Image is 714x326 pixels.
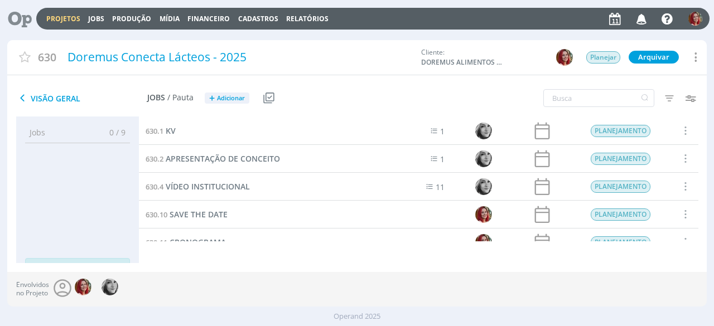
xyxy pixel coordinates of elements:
[146,154,163,164] span: 630.2
[475,150,492,167] img: J
[146,181,250,193] a: 630.4VÍDEO INSTITUCIONAL
[156,14,183,23] button: Mídia
[475,234,492,251] img: G
[440,154,445,164] span: 1
[586,51,621,64] button: Planejar
[16,91,147,105] span: Visão Geral
[543,89,654,107] input: Busca
[217,95,245,102] span: Adicionar
[160,14,180,23] a: Mídia
[421,57,505,67] span: DOREMUS ALIMENTOS LTDA
[146,182,163,192] span: 630.4
[591,208,650,221] span: PLANEJAMENTO
[88,14,104,23] a: Jobs
[591,125,650,137] span: PLANEJAMENTO
[238,14,278,23] span: Cadastros
[688,9,703,28] button: G
[629,51,679,64] button: Arquivar
[286,14,329,23] a: Relatórios
[46,14,80,23] a: Projetos
[591,153,650,165] span: PLANEJAMENTO
[146,236,226,249] a: 630.11CRONOGRAMA
[16,281,49,297] span: Envolvidos no Projeto
[556,49,573,66] img: G
[38,49,56,65] span: 630
[187,14,230,23] a: Financeiro
[146,210,167,220] span: 630.10
[146,237,167,247] span: 630.11
[147,93,165,103] span: Jobs
[421,47,585,67] div: Cliente:
[586,51,620,64] span: Planejar
[184,14,233,23] button: Financeiro
[112,14,151,23] a: Produção
[436,182,445,192] span: 11
[475,206,492,223] img: G
[591,181,650,193] span: PLANEJAMENTO
[146,153,280,165] a: 630.2APRESENTAÇÃO DE CONCEITO
[209,93,215,104] span: +
[170,209,228,220] span: SAVE THE DATE
[63,45,415,70] div: Doremus Conecta Lácteos - 2025
[101,126,126,138] span: 0 / 9
[85,14,108,23] button: Jobs
[591,236,650,249] span: PLANEJAMENTO
[205,93,249,104] button: +Adicionar
[30,126,45,138] span: Jobs
[146,126,163,136] span: 630.1
[166,125,176,136] span: KV
[102,279,118,295] img: J
[75,279,91,295] img: G
[475,178,492,195] img: J
[166,181,250,192] span: VÍDEO INSTITUCIONAL
[688,12,702,26] img: G
[475,123,492,139] img: J
[146,125,176,137] a: 630.1KV
[146,208,228,221] a: 630.10SAVE THE DATE
[440,126,445,137] span: 1
[166,153,280,164] span: APRESENTAÇÃO DE CONCEITO
[283,14,332,23] button: Relatórios
[43,14,84,23] button: Projetos
[170,237,226,247] span: CRONOGRAMA
[109,14,155,23] button: Produção
[235,14,282,23] button: Cadastros
[556,48,573,66] button: G
[167,93,194,103] span: / Pauta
